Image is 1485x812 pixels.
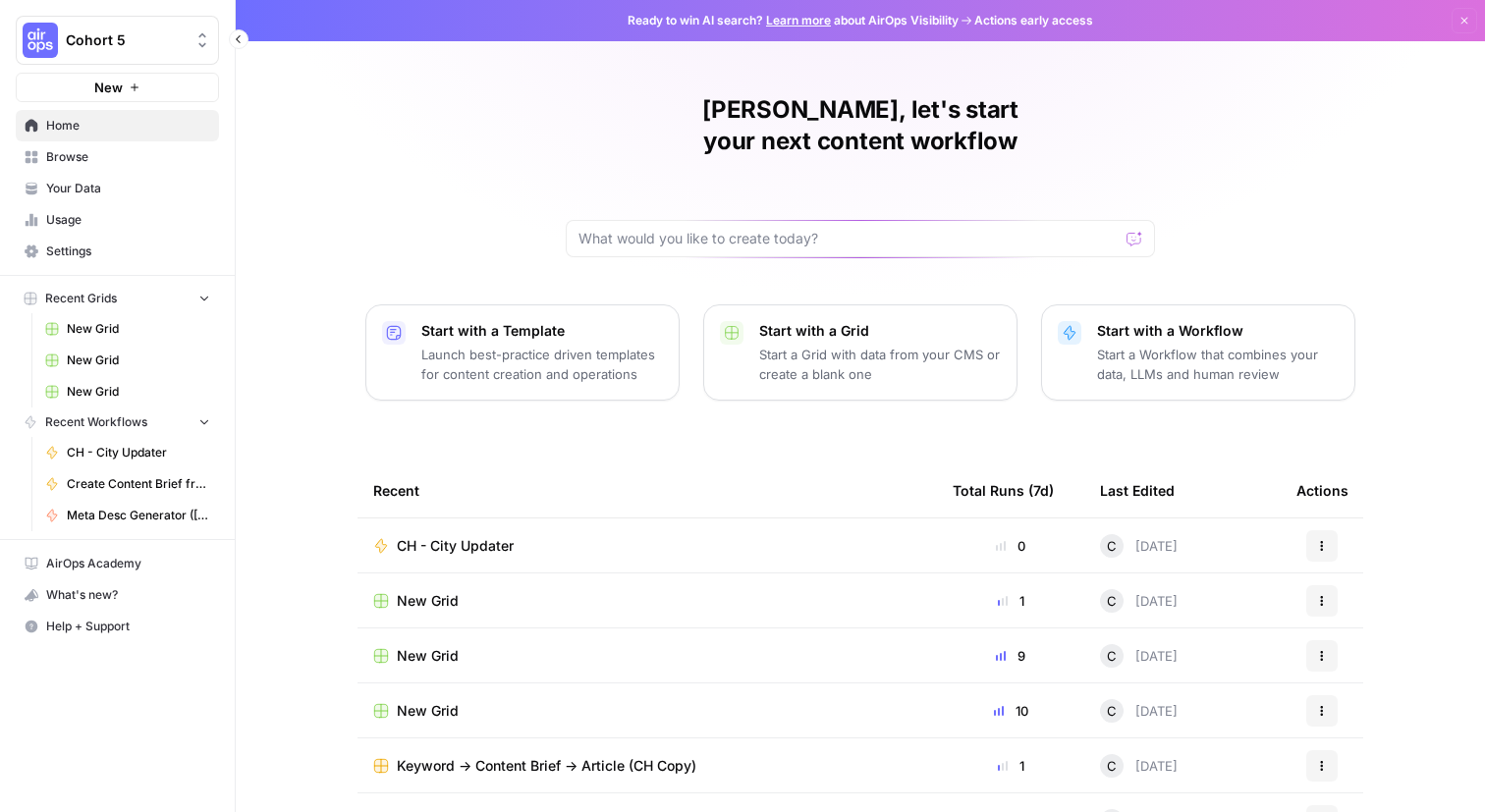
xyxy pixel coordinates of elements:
[953,646,1069,666] div: 9
[46,555,210,572] span: AirOps Academy
[1100,534,1178,558] div: [DATE]
[1107,536,1117,556] span: C
[397,646,459,666] span: New Grid
[1041,304,1355,401] button: Start with a WorkflowStart a Workflow that combines your data, LLMs and human review
[16,204,219,236] a: Usage
[373,646,921,666] a: New Grid
[66,30,185,50] span: Cohort 5
[397,591,459,611] span: New Grid
[16,548,219,579] a: AirOps Academy
[16,173,219,204] a: Your Data
[46,211,210,229] span: Usage
[46,148,210,166] span: Browse
[953,591,1069,611] div: 1
[373,463,921,517] div: Recent
[1100,644,1178,668] div: [DATE]
[373,701,921,721] a: New Grid
[67,383,210,401] span: New Grid
[45,290,117,307] span: Recent Grids
[974,12,1093,29] span: Actions early access
[23,23,58,58] img: Cohort 5 Logo
[16,284,219,313] button: Recent Grids
[373,756,921,776] a: Keyword -> Content Brief -> Article (CH Copy)
[1100,699,1178,723] div: [DATE]
[397,756,696,776] span: Keyword -> Content Brief -> Article (CH Copy)
[628,12,959,29] span: Ready to win AI search? about AirOps Visibility
[703,304,1017,401] button: Start with a GridStart a Grid with data from your CMS or create a blank one
[759,321,1001,341] p: Start with a Grid
[67,352,210,369] span: New Grid
[16,110,219,141] a: Home
[397,536,514,556] span: CH - City Updater
[16,407,219,437] button: Recent Workflows
[566,94,1155,157] h1: [PERSON_NAME], let's start your next content workflow
[365,304,680,401] button: Start with a TemplateLaunch best-practice driven templates for content creation and operations
[46,180,210,197] span: Your Data
[67,444,210,461] span: CH - City Updater
[1107,646,1117,666] span: C
[17,580,218,610] div: What's new?
[16,236,219,267] a: Settings
[1107,756,1117,776] span: C
[1100,589,1178,613] div: [DATE]
[36,313,219,345] a: New Grid
[45,413,147,431] span: Recent Workflows
[1097,345,1339,384] p: Start a Workflow that combines your data, LLMs and human review
[1296,463,1348,517] div: Actions
[36,500,219,531] a: Meta Desc Generator ([PERSON_NAME])
[16,611,219,642] button: Help + Support
[1097,321,1339,341] p: Start with a Workflow
[953,701,1069,721] div: 10
[36,437,219,468] a: CH - City Updater
[16,579,219,611] button: What's new?
[373,591,921,611] a: New Grid
[16,73,219,102] button: New
[36,376,219,407] a: New Grid
[421,345,663,384] p: Launch best-practice driven templates for content creation and operations
[46,117,210,135] span: Home
[1100,463,1175,517] div: Last Edited
[36,345,219,376] a: New Grid
[67,507,210,524] span: Meta Desc Generator ([PERSON_NAME])
[36,468,219,500] a: Create Content Brief from Keyword
[46,243,210,260] span: Settings
[766,13,831,27] a: Learn more
[373,536,921,556] a: CH - City Updater
[16,141,219,173] a: Browse
[67,320,210,338] span: New Grid
[397,701,459,721] span: New Grid
[1107,591,1117,611] span: C
[1100,754,1178,778] div: [DATE]
[46,618,210,635] span: Help + Support
[953,756,1069,776] div: 1
[67,475,210,493] span: Create Content Brief from Keyword
[953,536,1069,556] div: 0
[1107,701,1117,721] span: C
[16,16,219,65] button: Workspace: Cohort 5
[953,463,1054,517] div: Total Runs (7d)
[421,321,663,341] p: Start with a Template
[759,345,1001,384] p: Start a Grid with data from your CMS or create a blank one
[578,229,1119,248] input: What would you like to create today?
[94,78,123,97] span: New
